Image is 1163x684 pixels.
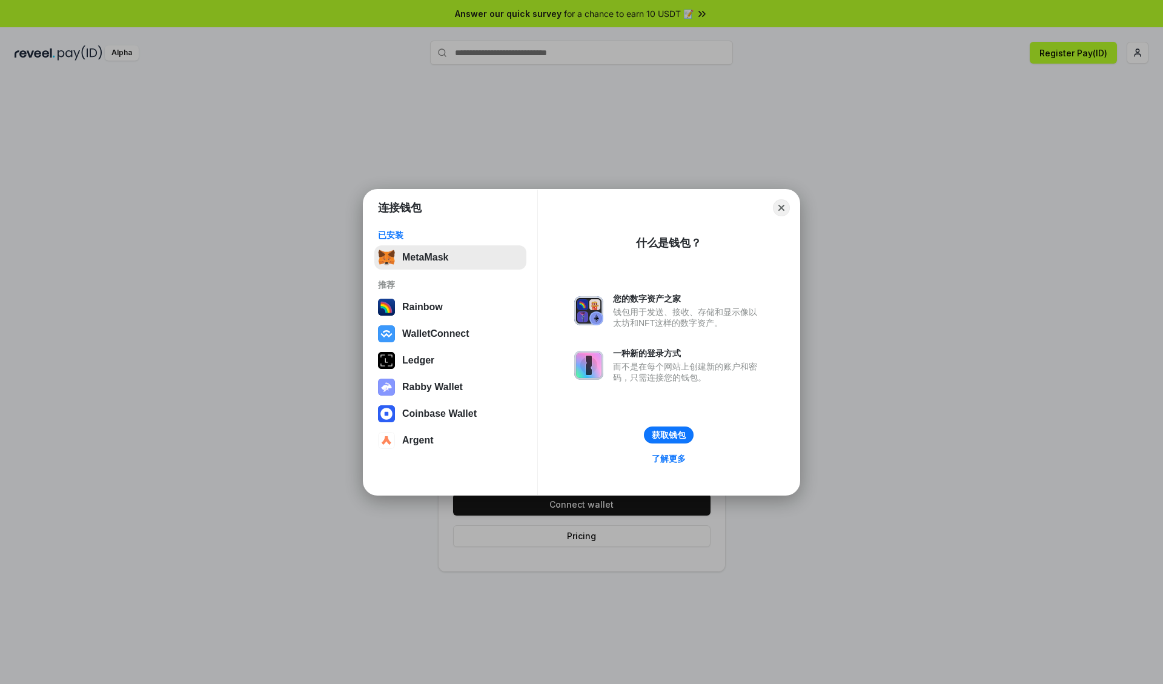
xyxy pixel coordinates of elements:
[402,328,469,339] div: WalletConnect
[613,293,763,304] div: 您的数字资产之家
[378,325,395,342] img: svg+xml,%3Csvg%20width%3D%2228%22%20height%3D%2228%22%20viewBox%3D%220%200%2028%2028%22%20fill%3D...
[374,245,526,270] button: MetaMask
[378,201,422,215] h1: 连接钱包
[644,427,694,443] button: 获取钱包
[613,307,763,328] div: 钱包用于发送、接收、存储和显示像以太坊和NFT这样的数字资产。
[613,361,763,383] div: 而不是在每个网站上创建新的账户和密码，只需连接您的钱包。
[378,299,395,316] img: svg+xml,%3Csvg%20width%3D%22120%22%20height%3D%22120%22%20viewBox%3D%220%200%20120%20120%22%20fil...
[613,348,763,359] div: 一种新的登录方式
[378,230,523,241] div: 已安装
[652,430,686,440] div: 获取钱包
[402,252,448,263] div: MetaMask
[652,453,686,464] div: 了解更多
[378,352,395,369] img: svg+xml,%3Csvg%20xmlns%3D%22http%3A%2F%2Fwww.w3.org%2F2000%2Fsvg%22%20width%3D%2228%22%20height%3...
[378,432,395,449] img: svg+xml,%3Csvg%20width%3D%2228%22%20height%3D%2228%22%20viewBox%3D%220%200%2028%2028%22%20fill%3D...
[636,236,701,250] div: 什么是钱包？
[374,375,526,399] button: Rabby Wallet
[378,279,523,290] div: 推荐
[374,322,526,346] button: WalletConnect
[378,249,395,266] img: svg+xml,%3Csvg%20fill%3D%22none%22%20height%3D%2233%22%20viewBox%3D%220%200%2035%2033%22%20width%...
[374,402,526,426] button: Coinbase Wallet
[402,408,477,419] div: Coinbase Wallet
[574,296,603,325] img: svg+xml,%3Csvg%20xmlns%3D%22http%3A%2F%2Fwww.w3.org%2F2000%2Fsvg%22%20fill%3D%22none%22%20viewBox...
[374,348,526,373] button: Ledger
[644,451,693,467] a: 了解更多
[374,295,526,319] button: Rainbow
[402,435,434,446] div: Argent
[378,405,395,422] img: svg+xml,%3Csvg%20width%3D%2228%22%20height%3D%2228%22%20viewBox%3D%220%200%2028%2028%22%20fill%3D...
[378,379,395,396] img: svg+xml,%3Csvg%20xmlns%3D%22http%3A%2F%2Fwww.w3.org%2F2000%2Fsvg%22%20fill%3D%22none%22%20viewBox...
[374,428,526,453] button: Argent
[773,199,790,216] button: Close
[574,351,603,380] img: svg+xml,%3Csvg%20xmlns%3D%22http%3A%2F%2Fwww.w3.org%2F2000%2Fsvg%22%20fill%3D%22none%22%20viewBox...
[402,302,443,313] div: Rainbow
[402,382,463,393] div: Rabby Wallet
[402,355,434,366] div: Ledger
